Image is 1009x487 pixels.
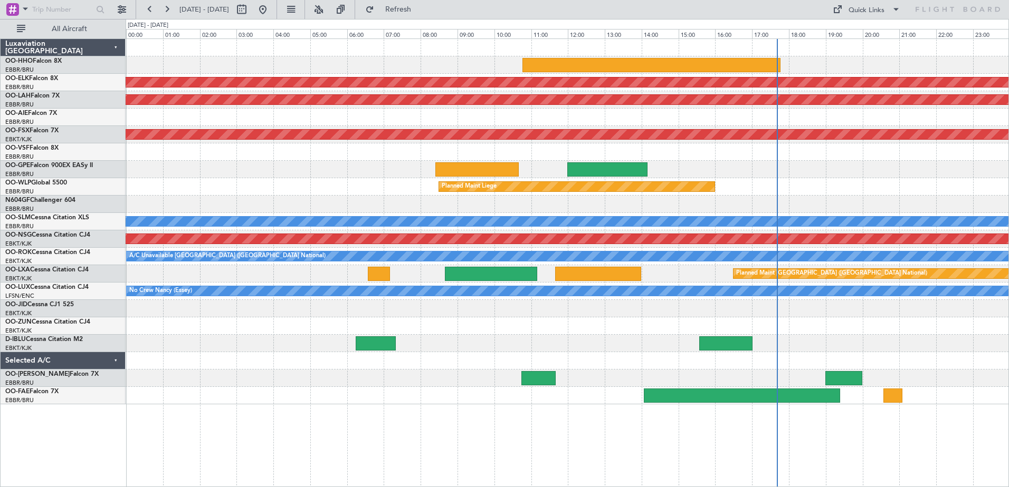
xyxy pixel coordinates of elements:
[5,170,34,178] a: EBBR/BRU
[568,29,605,38] div: 12:00
[5,75,58,82] a: OO-ELKFalcon 8X
[5,83,34,91] a: EBBR/BRU
[5,232,90,238] a: OO-NSGCessna Citation CJ4
[376,6,421,13] span: Refresh
[789,29,826,38] div: 18:00
[5,336,83,343] a: D-IBLUCessna Citation M2
[5,292,34,300] a: LFSN/ENC
[5,249,32,256] span: OO-ROK
[5,118,34,126] a: EBBR/BRU
[5,240,32,248] a: EBKT/KJK
[752,29,789,38] div: 17:00
[736,266,927,281] div: Planned Maint [GEOGRAPHIC_DATA] ([GEOGRAPHIC_DATA] National)
[5,162,93,169] a: OO-GPEFalcon 900EX EASy II
[5,101,34,109] a: EBBR/BRU
[5,215,89,221] a: OO-SLMCessna Citation XLS
[273,29,310,38] div: 04:00
[129,283,192,299] div: No Crew Nancy (Essey)
[200,29,237,38] div: 02:00
[863,29,900,38] div: 20:00
[5,197,30,203] span: N604GF
[5,58,62,64] a: OO-HHOFalcon 8X
[5,58,33,64] span: OO-HHO
[179,5,229,14] span: [DATE] - [DATE]
[5,336,26,343] span: D-IBLU
[5,145,30,151] span: OO-VSF
[5,66,34,74] a: EBBR/BRU
[5,371,99,377] a: OO-[PERSON_NAME]Falcon 7X
[5,232,32,238] span: OO-NSG
[5,180,67,186] a: OO-WLPGlobal 5500
[5,145,59,151] a: OO-VSFFalcon 8X
[642,29,679,38] div: 14:00
[128,21,168,30] div: [DATE] - [DATE]
[605,29,642,38] div: 13:00
[5,110,28,116] span: OO-AIE
[679,29,716,38] div: 15:00
[360,1,424,18] button: Refresh
[32,2,93,17] input: Trip Number
[5,284,30,290] span: OO-LUX
[5,327,32,335] a: EBKT/KJK
[849,5,884,16] div: Quick Links
[5,301,74,308] a: OO-JIDCessna CJ1 525
[129,248,326,264] div: A/C Unavailable [GEOGRAPHIC_DATA] ([GEOGRAPHIC_DATA] National)
[531,29,568,38] div: 11:00
[310,29,347,38] div: 05:00
[5,162,30,169] span: OO-GPE
[5,301,27,308] span: OO-JID
[494,29,531,38] div: 10:00
[5,396,34,404] a: EBBR/BRU
[5,388,30,395] span: OO-FAE
[126,29,163,38] div: 00:00
[827,1,906,18] button: Quick Links
[899,29,936,38] div: 21:00
[5,284,89,290] a: OO-LUXCessna Citation CJ4
[5,180,31,186] span: OO-WLP
[236,29,273,38] div: 03:00
[5,275,32,283] a: EBKT/KJK
[5,75,29,82] span: OO-ELK
[5,344,32,352] a: EBKT/KJK
[936,29,973,38] div: 22:00
[5,197,75,203] a: N604GFChallenger 604
[163,29,200,38] div: 01:00
[5,93,60,99] a: OO-LAHFalcon 7X
[5,319,90,325] a: OO-ZUNCessna Citation CJ4
[5,128,30,134] span: OO-FSX
[442,179,497,194] div: Planned Maint Liege
[384,29,421,38] div: 07:00
[5,267,89,273] a: OO-LXACessna Citation CJ4
[5,379,34,387] a: EBBR/BRU
[5,257,32,265] a: EBKT/KJK
[5,371,70,377] span: OO-[PERSON_NAME]
[347,29,384,38] div: 06:00
[5,188,34,196] a: EBBR/BRU
[5,267,30,273] span: OO-LXA
[5,128,59,134] a: OO-FSXFalcon 7X
[5,110,57,116] a: OO-AIEFalcon 7X
[5,319,32,325] span: OO-ZUN
[458,29,494,38] div: 09:00
[5,93,31,99] span: OO-LAH
[5,249,90,256] a: OO-ROKCessna Citation CJ4
[27,25,111,33] span: All Aircraft
[5,222,34,230] a: EBBR/BRU
[715,29,752,38] div: 16:00
[12,21,115,37] button: All Aircraft
[826,29,863,38] div: 19:00
[421,29,458,38] div: 08:00
[5,153,34,161] a: EBBR/BRU
[5,215,31,221] span: OO-SLM
[5,205,34,213] a: EBBR/BRU
[5,388,59,395] a: OO-FAEFalcon 7X
[5,135,32,143] a: EBKT/KJK
[5,309,32,317] a: EBKT/KJK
